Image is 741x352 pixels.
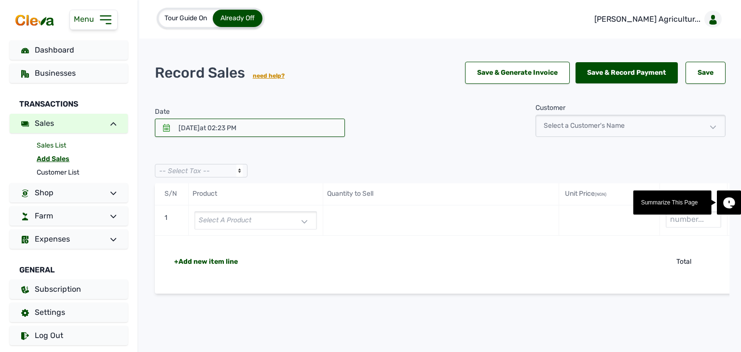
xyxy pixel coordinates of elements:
[200,124,236,132] span: at 02:23 PM
[559,183,660,205] div: Unit Price
[666,211,721,228] input: number...
[178,123,236,133] div: [DATE]
[535,103,726,115] div: Customer
[35,234,70,244] span: Expenses
[686,62,726,84] a: Save
[10,183,128,203] a: Shop
[35,68,76,78] span: Businesses
[10,64,128,83] a: Businesses
[14,14,56,27] img: cleva_logo.png
[576,62,678,83] a: Save & Record Payment
[155,205,189,236] div: 1
[10,253,128,280] div: General
[199,216,251,224] span: Select a product
[37,166,128,179] a: Customer List
[220,14,255,22] span: Already Off
[10,230,128,249] a: Expenses
[37,139,128,152] a: Sales List
[660,183,727,205] div: Discount
[595,192,606,197] span: (NGN)
[155,64,285,81] p: Record Sales
[587,6,726,33] a: [PERSON_NAME] Agricultur...
[74,14,98,24] span: Menu
[525,257,691,267] div: Total
[35,188,54,197] span: Shop
[35,211,53,220] span: Farm
[10,206,128,226] a: Farm
[10,87,128,114] div: Transactions
[35,331,63,340] span: Log Out
[35,308,65,317] span: Settings
[323,183,559,205] div: Quantity to Sell
[35,284,81,294] span: Subscription
[165,14,207,22] span: Tour Guide On
[35,119,54,128] span: Sales
[594,14,700,25] p: [PERSON_NAME] Agricultur...
[35,45,74,54] span: Dashboard
[10,303,128,322] a: Settings
[155,183,189,205] div: S/N
[535,115,726,137] div: Select a Customer's Name
[253,72,285,79] a: need help?
[189,183,323,205] div: Product
[174,257,238,267] div: +Add new item line
[10,41,128,60] a: Dashboard
[37,152,128,166] a: Add Sales
[155,107,345,119] div: Date
[10,280,128,299] a: Subscription
[10,114,128,133] a: Sales
[465,62,570,84] a: Save & Generate Invoice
